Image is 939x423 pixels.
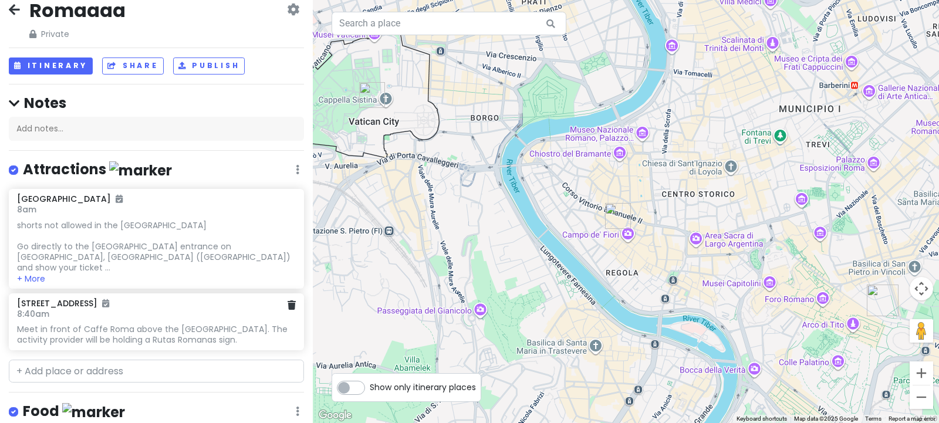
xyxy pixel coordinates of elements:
h4: Food [23,402,125,421]
a: Report a map error [889,415,935,422]
h4: Notes [9,94,304,112]
button: Keyboard shortcuts [737,415,787,423]
h4: Attractions [23,160,172,180]
span: Private [29,28,126,40]
h6: [STREET_ADDRESS] [17,298,109,309]
span: 8am [17,204,36,215]
div: Arco degli Acetari [605,203,631,229]
i: Added to itinerary [116,195,123,203]
a: Delete place [288,299,296,312]
button: Map camera controls [910,277,933,300]
button: Publish [173,57,245,75]
a: Terms (opens in new tab) [865,415,881,422]
div: Add notes... [9,117,304,141]
button: Drag Pegman onto the map to open Street View [910,319,933,343]
div: Via del Colosseo, 41 [867,285,899,316]
h6: [GEOGRAPHIC_DATA] [17,194,123,204]
button: + More [17,273,45,284]
input: + Add place or address [9,360,304,383]
button: Zoom in [910,361,933,385]
i: Added to itinerary [102,299,109,307]
img: Google [316,408,354,423]
button: Zoom out [910,385,933,409]
div: shorts not allowed in the [GEOGRAPHIC_DATA] Go directly to the [GEOGRAPHIC_DATA] entrance on [GEO... [17,220,296,273]
input: Search a place [332,12,566,35]
button: Share [102,57,163,75]
img: marker [109,161,172,180]
div: Meet in front of Caffe Roma above the [GEOGRAPHIC_DATA]. The activity provider will be holding a ... [17,324,296,345]
a: Open this area in Google Maps (opens a new window) [316,408,354,423]
span: Map data ©2025 Google [794,415,858,422]
div: Vatican City [359,82,385,108]
span: Show only itinerary places [370,381,476,394]
img: marker [62,403,125,421]
span: 8:40am [17,308,49,320]
button: Itinerary [9,57,93,75]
